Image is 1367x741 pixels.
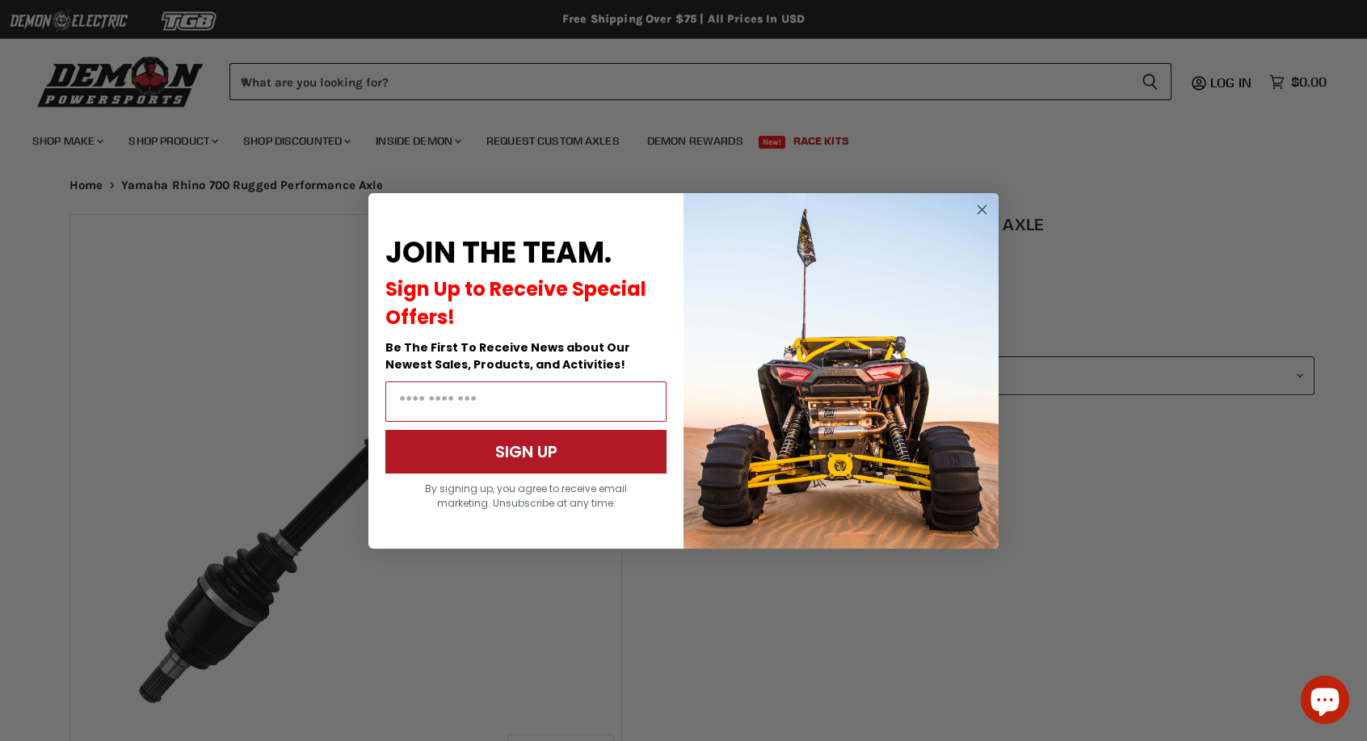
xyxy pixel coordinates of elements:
[385,339,630,373] span: Be The First To Receive News about Our Newest Sales, Products, and Activities!
[972,200,992,220] button: Close dialog
[683,193,999,549] img: a9095488-b6e7-41ba-879d-588abfab540b.jpeg
[385,232,612,273] span: JOIN THE TEAM.
[385,276,646,331] span: Sign Up to Receive Special Offers!
[425,482,627,510] span: By signing up, you agree to receive email marketing. Unsubscribe at any time.
[1296,676,1354,728] inbox-online-store-chat: Shopify online store chat
[385,430,667,474] button: SIGN UP
[385,381,667,422] input: Email Address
